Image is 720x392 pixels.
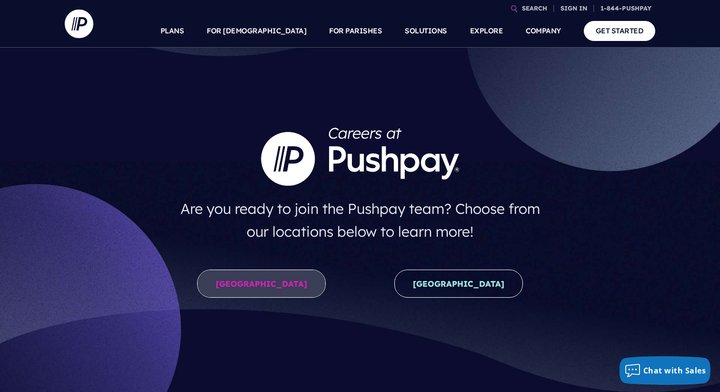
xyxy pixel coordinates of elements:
[394,270,523,298] a: [GEOGRAPHIC_DATA]
[207,14,306,48] a: FOR [DEMOGRAPHIC_DATA]
[526,14,561,48] a: COMPANY
[405,14,447,48] a: SOLUTIONS
[470,14,503,48] a: EXPLORE
[160,14,184,48] a: PLANS
[197,270,326,298] a: [GEOGRAPHIC_DATA]
[584,21,656,40] a: GET STARTED
[620,356,711,385] button: Chat with Sales
[171,193,550,247] h4: Are you ready to join the Pushpay team? Choose from our locations below to learn more!
[329,14,382,48] a: FOR PARISHES
[643,365,706,376] span: Chat with Sales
